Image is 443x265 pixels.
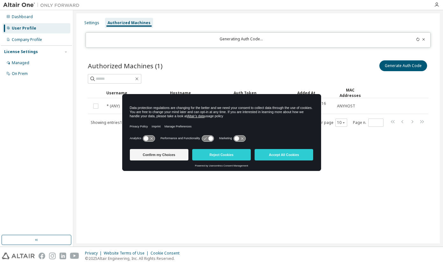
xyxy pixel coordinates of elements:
div: MAC Addresses [337,87,363,98]
p: © 2025 Altair Engineering, Inc. All Rights Reserved. [85,256,183,261]
span: Items per page [305,119,347,127]
div: Website Terms of Use [104,251,151,256]
img: Altair One [3,2,83,8]
span: Page n. [353,119,383,127]
div: Hostname [170,88,229,98]
div: Dashboard [12,14,33,19]
div: Auth Token [234,88,292,98]
div: Company Profile [12,37,42,42]
img: altair_logo.svg [2,253,35,259]
div: Added At [297,88,332,98]
span: Authorized Machines (1) [88,61,163,70]
div: Managed [12,60,29,65]
div: License Settings [4,49,38,54]
div: Settings [84,20,99,25]
span: ANYHOST [337,104,355,109]
div: Generating Auth Code... [90,37,393,44]
img: youtube.svg [70,253,79,259]
div: Privacy [85,251,104,256]
div: On Prem [12,71,28,76]
img: linkedin.svg [60,253,66,259]
div: Cookie Consent [151,251,183,256]
img: facebook.svg [39,253,45,259]
span: * (ANY) [107,104,120,109]
button: Generate Auth Code [379,60,427,71]
div: User Profile [12,26,36,31]
div: Authorized Machines [108,20,151,25]
span: Showing entries 1 through 1 of 1 [91,120,145,125]
button: 10 [337,120,346,125]
img: instagram.svg [49,253,56,259]
div: Username [106,88,165,98]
